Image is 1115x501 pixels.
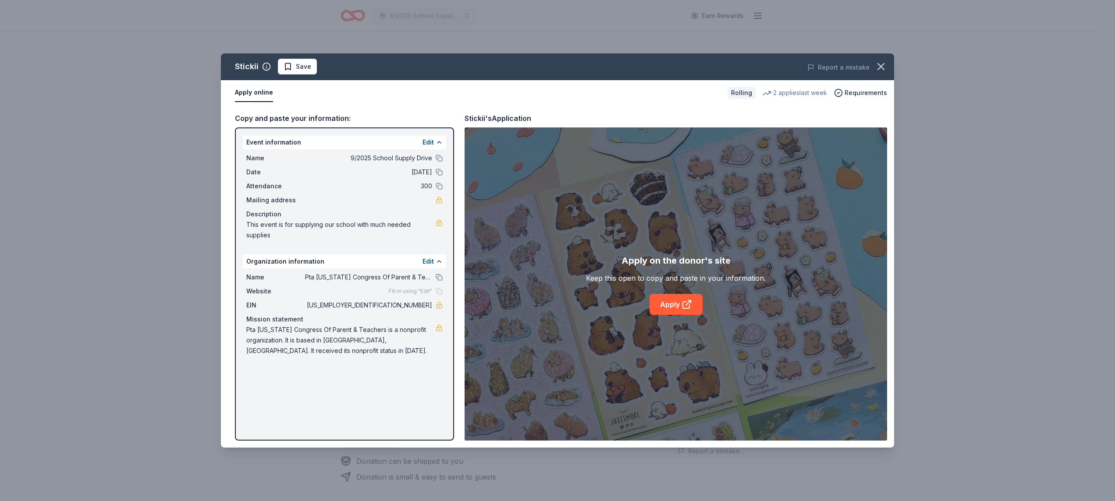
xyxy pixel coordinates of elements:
[586,273,766,283] div: Keep this open to copy and paste in your information.
[235,60,259,74] div: Stickii
[246,153,305,163] span: Name
[389,288,432,295] span: Fill in using "Edit"
[845,88,887,98] span: Requirements
[305,300,432,310] span: [US_EMPLOYER_IDENTIFICATION_NUMBER]
[305,272,432,282] span: Pta [US_STATE] Congress Of Parent & Teachers
[296,61,311,72] span: Save
[246,325,436,356] span: Pta [US_STATE] Congress Of Parent & Teachers is a nonprofit organization. It is based in [GEOGRAP...
[305,153,432,163] span: 9/2025 School Supply Drive
[246,209,443,219] div: Description
[246,219,436,240] span: This event is for supplying our school with much needed supplies
[246,300,305,310] span: EIN
[807,62,870,73] button: Report a mistake
[246,195,305,205] span: Mailing address
[246,181,305,191] span: Attendance
[650,294,703,315] a: Apply
[423,137,434,148] button: Edit
[305,167,432,177] span: [DATE]
[243,135,446,149] div: Event information
[246,272,305,282] span: Name
[305,181,432,191] span: 300
[243,254,446,268] div: Organization information
[621,254,731,268] div: Apply on the donor's site
[278,59,317,74] button: Save
[246,314,443,325] div: Mission statement
[834,88,887,98] button: Requirements
[246,286,305,296] span: Website
[235,113,454,124] div: Copy and paste your information:
[465,113,531,124] div: Stickii's Application
[763,88,827,98] div: 2 applies last week
[728,87,756,99] div: Rolling
[235,84,273,102] button: Apply online
[423,256,434,267] button: Edit
[246,167,305,177] span: Date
